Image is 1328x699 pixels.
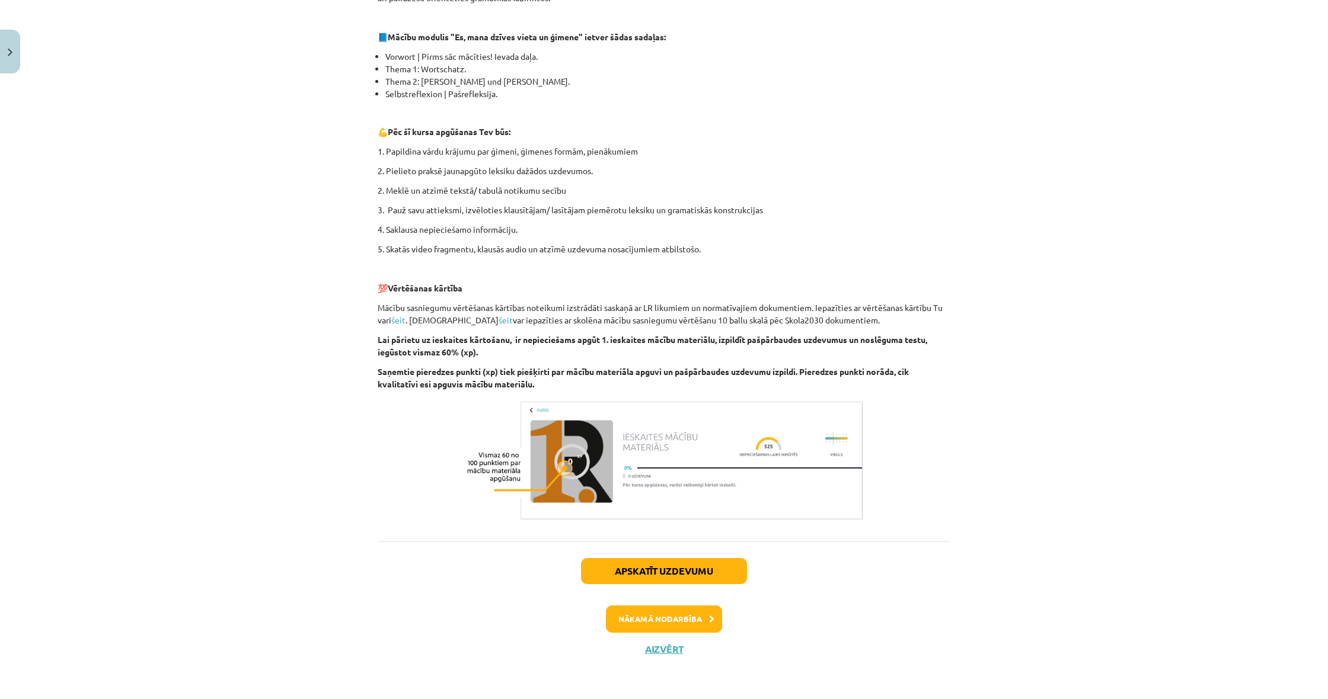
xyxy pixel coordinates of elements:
[385,75,950,88] li: Thema 2: [PERSON_NAME] und [PERSON_NAME].
[378,145,950,158] p: 1. Papildina vārdu krājumu par ģimeni, ģimenes formām, pienākumiem
[378,366,909,389] strong: Saņemtie pieredzes punkti (xp) tiek piešķirti par mācību materiāla apguvi un pašpārbaudes uzdevum...
[378,302,950,326] p: Mācību sasniegumu vērtēšanas kārtības noteikumi izstrādāti saskaņā ar LR likumiem un normatīvajie...
[378,126,950,138] p: 💪
[378,334,927,357] strong: Lai pārietu uz ieskaites kārtošanu, ir nepieciešams apgūt 1. ieskaites mācību materiālu, izpildīt...
[378,282,950,294] p: 💯
[388,126,510,137] b: Pēc šī kursa apgūšanas Tev būs:
[378,243,950,255] p: 5. Skatās video fragmentu, klausās audio un atzīmē uzdevuma nosacījumiem atbilstošo.
[385,88,950,100] li: Selbstreflexion | Pašrefleksija.
[499,315,513,325] a: šeit
[378,31,950,43] p: 📘
[378,184,950,197] p: 2. Meklē un atzīmē tekstā/ tabulā notikumu secību
[378,223,950,236] p: 4. Saklausa nepieciešamo informāciju.
[8,49,12,56] img: icon-close-lesson-0947bae3869378f0d4975bcd49f059093ad1ed9edebbc8119c70593378902aed.svg
[606,605,722,633] button: Nākamā nodarbība
[388,31,666,42] strong: Mācību modulis "Es, mana dzīves vieta un ģimene" ietver šādas sadaļas:
[378,204,950,216] p: 3. Pauž savu attieksmi, izvēloties klausītājam/ lasītājam piemērotu leksiku un gramatiskās konstr...
[391,315,406,325] a: šeit
[385,50,950,63] li: Vorwort | Pirms sāc mācīties! Ievada daļa.
[378,165,950,177] p: 2. Pielieto praksē jaunapgūto leksiku dažādos uzdevumos.
[641,643,687,655] button: Aizvērt
[385,63,950,75] li: Thema 1: Wortschatz.
[581,558,747,584] button: Apskatīt uzdevumu
[388,283,462,293] b: Vērtēšanas kārtība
